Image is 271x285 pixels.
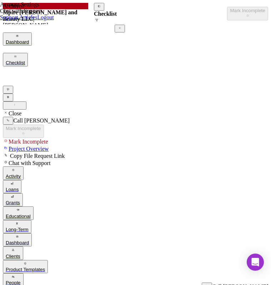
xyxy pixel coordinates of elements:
[3,53,268,66] a: Checklist
[3,32,268,46] a: Dashboard
[3,117,268,125] div: Call [PERSON_NAME]
[94,11,117,17] b: Checklist
[37,14,54,20] a: Logout
[6,200,20,205] div: Grants
[3,206,268,220] a: Educational
[3,9,77,22] b: Mpire [PERSON_NAME] and Beauty LLC
[16,73,19,77] tspan: 1
[6,60,25,65] div: Checklist
[6,39,29,45] div: Dashboard
[6,187,19,192] div: Loans
[6,227,29,232] div: Long-Term
[3,233,268,246] a: Dashboard
[6,174,21,179] div: Activity
[3,220,31,233] button: Long-Term
[3,260,48,273] button: Product Templates
[6,254,20,259] div: Clients
[3,110,268,117] div: Close
[6,240,29,245] div: Dashboard
[3,193,268,206] a: Grants
[3,152,268,159] div: Copy File Request Link
[3,260,268,273] a: Product Templates
[3,32,32,46] button: Dashboard
[3,166,268,180] a: Activity
[3,146,49,152] a: Project Overview
[3,138,268,145] div: Mark Incomplete
[6,126,41,131] div: Mark Incomplete
[3,220,268,233] a: Long-Term
[3,180,268,193] a: Loans
[3,233,32,246] button: Dashboard
[3,53,28,66] button: Checklist
[3,125,44,138] button: Mark Incomplete
[3,246,268,260] a: Clients
[6,214,31,219] div: Educational
[247,254,264,271] div: Open Intercom Messenger
[3,246,23,260] button: Clients
[227,7,268,20] button: Mark Incomplete
[3,193,23,206] button: Grants
[230,8,265,13] div: Mark Incomplete
[3,22,94,35] div: [PERSON_NAME] [PERSON_NAME] |
[6,267,45,272] div: Product Templates
[3,166,24,180] button: Activity
[3,206,34,220] button: Educational
[3,159,268,166] div: Chat with Support
[3,180,21,193] button: Loans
